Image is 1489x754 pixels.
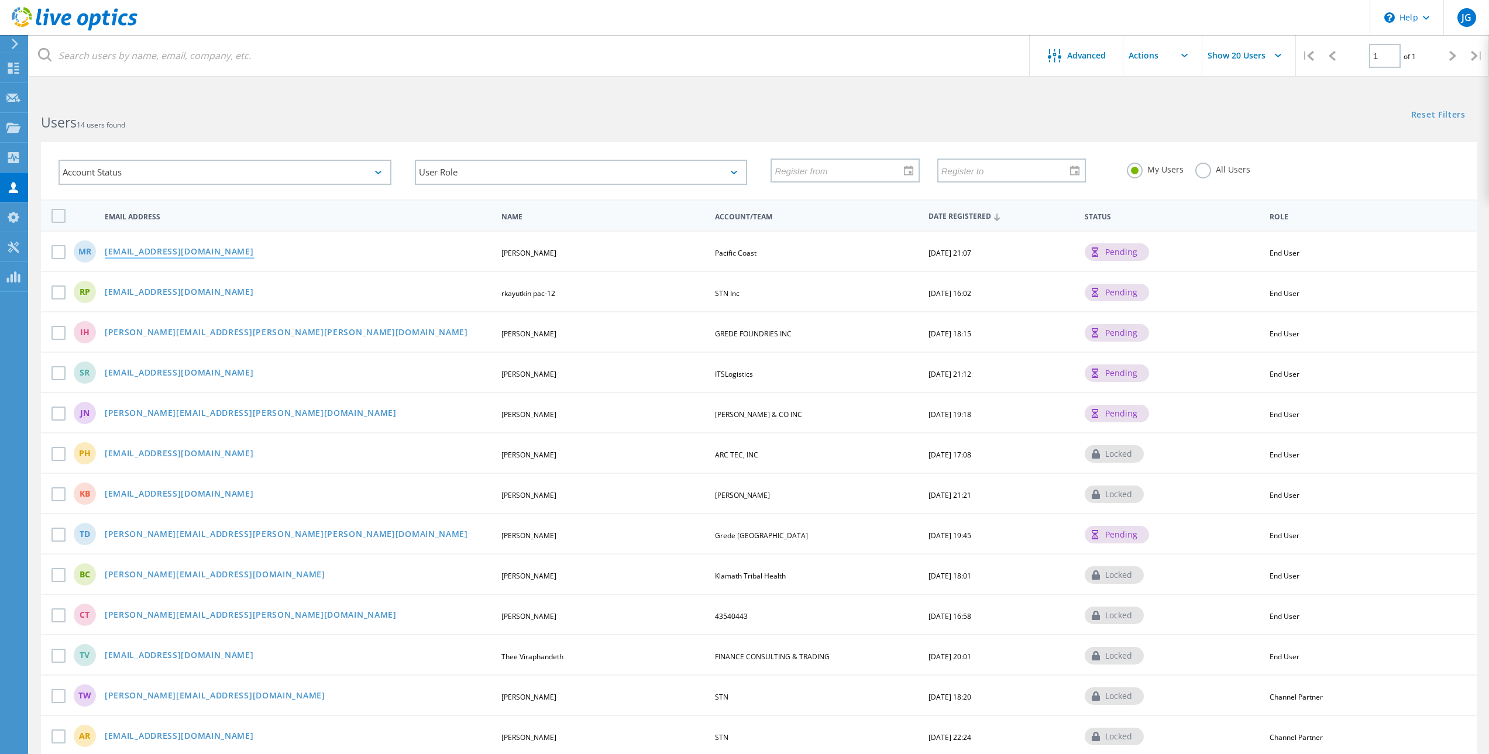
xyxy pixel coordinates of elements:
[501,611,556,621] span: [PERSON_NAME]
[1085,607,1144,624] div: locked
[715,214,919,221] span: Account/Team
[80,328,90,336] span: IH
[715,531,808,540] span: Grede [GEOGRAPHIC_DATA]
[1085,284,1149,301] div: pending
[1270,288,1299,298] span: End User
[80,651,90,659] span: TV
[1085,364,1149,382] div: pending
[715,652,830,662] span: FINANCE CONSULTING & TRADING
[1270,531,1299,540] span: End User
[715,571,786,581] span: Klamath Tribal Health
[1067,51,1106,60] span: Advanced
[105,328,468,338] a: [PERSON_NAME][EMAIL_ADDRESS][PERSON_NAME][PERSON_NAME][DOMAIN_NAME]
[415,160,748,185] div: User Role
[929,611,971,621] span: [DATE] 16:58
[715,369,753,379] span: ITSLogistics
[501,652,563,662] span: Thee Viraphandeth
[80,288,90,296] span: rp
[501,214,705,221] span: Name
[715,490,770,500] span: [PERSON_NAME]
[1296,35,1320,77] div: |
[80,409,90,417] span: JN
[105,369,254,378] a: [EMAIL_ADDRESS][DOMAIN_NAME]
[715,732,728,742] span: STN
[501,732,556,742] span: [PERSON_NAME]
[938,159,1077,181] input: Register to
[1085,243,1149,261] div: pending
[501,531,556,540] span: [PERSON_NAME]
[1085,445,1144,463] div: locked
[929,409,971,419] span: [DATE] 19:18
[1270,329,1299,339] span: End User
[80,611,90,619] span: CT
[80,530,90,538] span: TD
[1270,248,1299,258] span: End User
[1411,111,1466,120] a: Reset Filters
[1270,409,1299,419] span: End User
[105,214,491,221] span: Email Address
[1384,12,1395,23] svg: \n
[1270,214,1459,221] span: Role
[1270,490,1299,500] span: End User
[1085,214,1260,221] span: Status
[80,369,90,377] span: SR
[715,692,728,702] span: STN
[501,329,556,339] span: [PERSON_NAME]
[80,490,90,498] span: KB
[715,450,758,460] span: ARC TEC, INC
[501,409,556,419] span: [PERSON_NAME]
[79,732,90,740] span: AR
[501,571,556,581] span: [PERSON_NAME]
[1270,369,1299,379] span: End User
[1465,35,1489,77] div: |
[501,450,556,460] span: [PERSON_NAME]
[105,409,397,419] a: [PERSON_NAME][EMAIL_ADDRESS][PERSON_NAME][DOMAIN_NAME]
[715,248,756,258] span: Pacific Coast
[929,732,971,742] span: [DATE] 22:24
[929,531,971,540] span: [DATE] 19:45
[105,611,397,621] a: [PERSON_NAME][EMAIL_ADDRESS][PERSON_NAME][DOMAIN_NAME]
[79,449,91,457] span: PH
[715,288,740,298] span: STN Inc
[105,570,325,580] a: [PERSON_NAME][EMAIL_ADDRESS][DOMAIN_NAME]
[105,651,254,661] a: [EMAIL_ADDRESS][DOMAIN_NAME]
[1270,732,1323,742] span: Channel Partner
[1085,687,1144,705] div: locked
[105,449,254,459] a: [EMAIL_ADDRESS][DOMAIN_NAME]
[1085,647,1144,665] div: locked
[501,369,556,379] span: [PERSON_NAME]
[78,247,91,256] span: MR
[715,409,802,419] span: [PERSON_NAME] & CO INC
[715,329,792,339] span: GREDE FOUNDRIES INC
[1270,692,1323,702] span: Channel Partner
[929,652,971,662] span: [DATE] 20:01
[1270,611,1299,621] span: End User
[1270,450,1299,460] span: End User
[715,611,748,621] span: 43540443
[501,692,556,702] span: [PERSON_NAME]
[1085,566,1144,584] div: locked
[1195,163,1250,174] label: All Users
[929,213,1075,221] span: Date Registered
[78,691,91,700] span: TW
[105,288,254,298] a: [EMAIL_ADDRESS][DOMAIN_NAME]
[1127,163,1184,174] label: My Users
[1085,526,1149,543] div: pending
[41,113,77,132] b: Users
[80,570,90,579] span: BC
[929,288,971,298] span: [DATE] 16:02
[929,490,971,500] span: [DATE] 21:21
[12,25,137,33] a: Live Optics Dashboard
[1085,324,1149,342] div: pending
[929,329,971,339] span: [DATE] 18:15
[29,35,1030,76] input: Search users by name, email, company, etc.
[105,530,468,540] a: [PERSON_NAME][EMAIL_ADDRESS][PERSON_NAME][PERSON_NAME][DOMAIN_NAME]
[772,159,910,181] input: Register from
[1085,405,1149,422] div: pending
[1085,486,1144,503] div: locked
[105,732,254,742] a: [EMAIL_ADDRESS][DOMAIN_NAME]
[501,288,555,298] span: rkayutkin pac-12
[1462,13,1471,22] span: JG
[1085,728,1144,745] div: locked
[501,248,556,258] span: [PERSON_NAME]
